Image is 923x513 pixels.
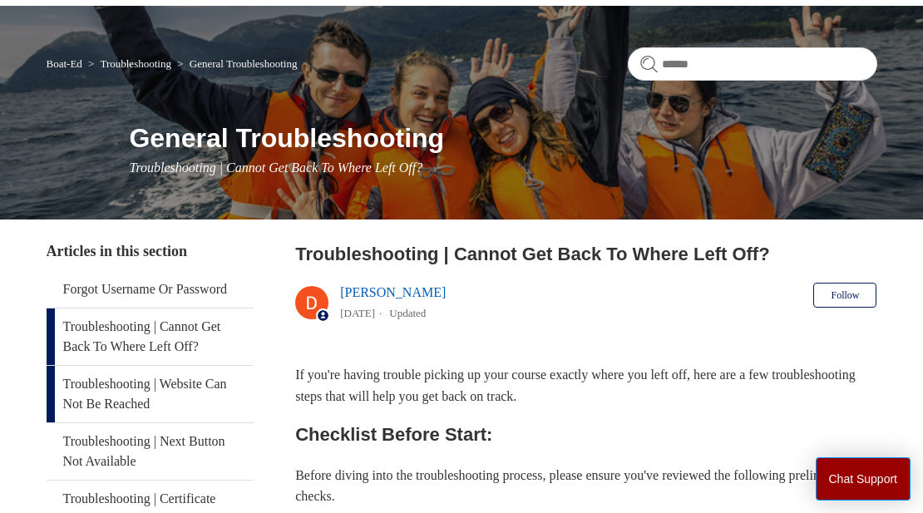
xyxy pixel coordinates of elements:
p: If you're having trouble picking up your course exactly where you left off, here are a few troubl... [295,364,876,407]
p: Before diving into the troubleshooting process, please ensure you've reviewed the following preli... [295,465,876,507]
a: Troubleshooting [100,57,170,70]
time: 05/14/2024, 13:31 [340,307,375,319]
a: Boat-Ed [47,57,82,70]
h1: General Troubleshooting [129,118,876,158]
a: [PERSON_NAME] [340,285,446,299]
a: Troubleshooting | Next Button Not Available [47,423,254,480]
span: Troubleshooting | Cannot Get Back To Where Left Off? [129,160,422,175]
a: Troubleshooting | Website Can Not Be Reached [47,366,254,422]
a: Troubleshooting | Cannot Get Back To Where Left Off? [47,308,254,365]
h2: Troubleshooting | Cannot Get Back To Where Left Off? [295,240,876,268]
button: Chat Support [816,457,911,501]
button: Follow Article [813,283,876,308]
a: General Troubleshooting [190,57,298,70]
span: Articles in this section [47,243,187,259]
li: General Troubleshooting [174,57,297,70]
a: Forgot Username Or Password [47,271,254,308]
li: Updated [389,307,426,319]
input: Search [628,47,877,81]
li: Troubleshooting [85,57,174,70]
h2: Checklist Before Start: [295,420,876,449]
li: Boat-Ed [47,57,86,70]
